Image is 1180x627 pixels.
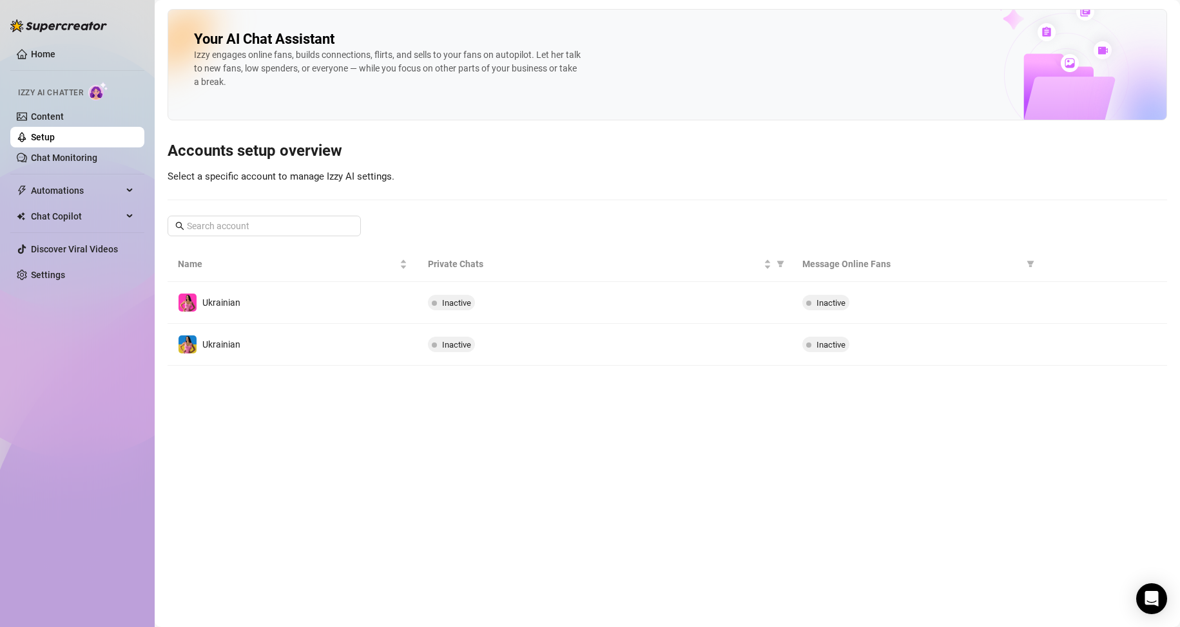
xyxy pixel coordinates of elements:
[31,180,122,201] span: Automations
[31,153,97,163] a: Chat Monitoring
[1027,260,1034,268] span: filter
[178,257,397,271] span: Name
[175,221,184,230] span: search
[17,212,25,221] img: Chat Copilot
[31,111,64,122] a: Content
[31,49,55,59] a: Home
[10,19,107,32] img: logo-BBDzfeDw.svg
[168,247,418,282] th: Name
[31,270,65,280] a: Settings
[802,257,1021,271] span: Message Online Fans
[418,247,793,282] th: Private Chats
[31,206,122,227] span: Chat Copilot
[168,141,1167,162] h3: Accounts setup overview
[428,257,762,271] span: Private Chats
[187,219,343,233] input: Search account
[1136,583,1167,614] div: Open Intercom Messenger
[202,297,240,308] span: Ukrainian
[442,340,471,350] span: Inactive
[202,339,240,350] span: Ukrainian
[1024,254,1037,274] span: filter
[194,30,334,48] h2: Your AI Chat Assistant
[442,298,471,308] span: Inactive
[168,171,394,182] span: Select a specific account to manage Izzy AI settings.
[17,185,27,196] span: thunderbolt
[179,335,197,353] img: Ukrainian
[88,82,108,100] img: AI Chatter
[774,254,787,274] span: filter
[777,260,784,268] span: filter
[18,87,83,99] span: Izzy AI Chatter
[817,298,846,308] span: Inactive
[194,48,581,89] div: Izzy engages online fans, builds connections, flirts, and sells to your fans on autopilot. Let he...
[31,132,55,142] a: Setup
[31,244,118,254] a: Discover Viral Videos
[179,294,197,312] img: Ukrainian
[817,340,846,350] span: Inactive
